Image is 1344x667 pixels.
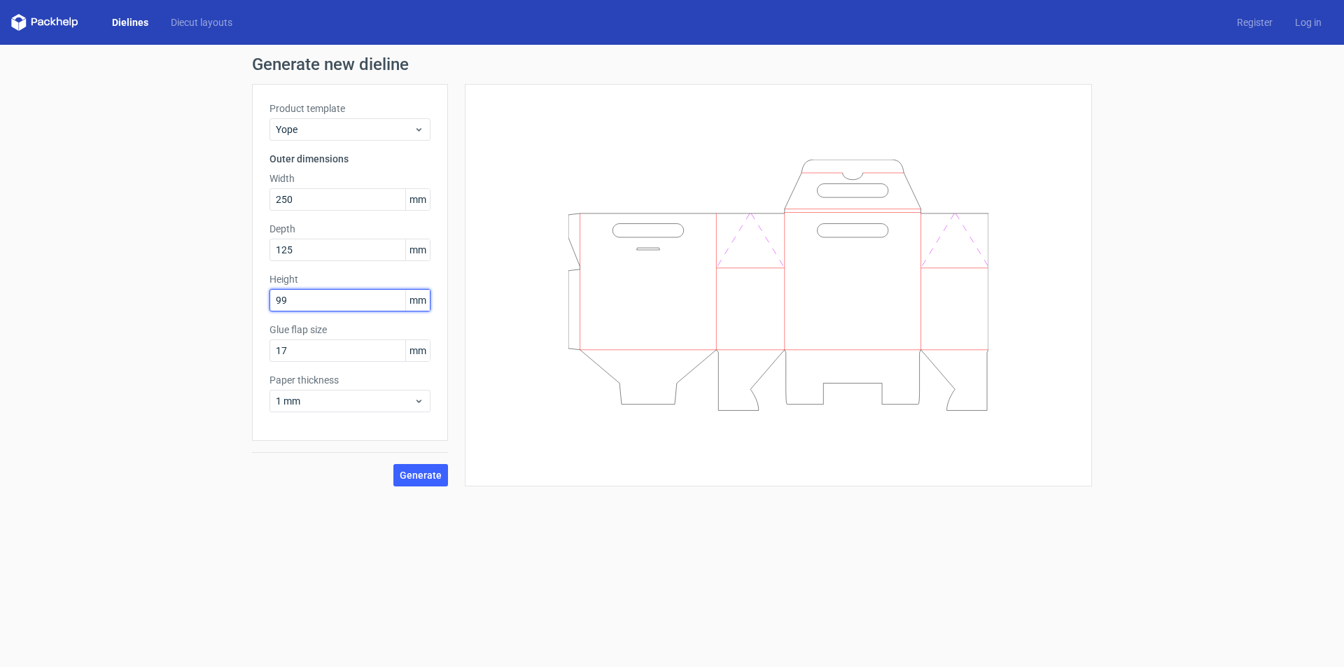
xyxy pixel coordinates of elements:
[1226,15,1284,29] a: Register
[276,122,414,136] span: Yope
[252,56,1092,73] h1: Generate new dieline
[405,340,430,361] span: mm
[393,464,448,486] button: Generate
[269,323,430,337] label: Glue flap size
[400,470,442,480] span: Generate
[160,15,244,29] a: Diecut layouts
[269,101,430,115] label: Product template
[269,373,430,387] label: Paper thickness
[276,394,414,408] span: 1 mm
[269,222,430,236] label: Depth
[101,15,160,29] a: Dielines
[405,239,430,260] span: mm
[269,272,430,286] label: Height
[1284,15,1333,29] a: Log in
[269,171,430,185] label: Width
[405,290,430,311] span: mm
[405,189,430,210] span: mm
[269,152,430,166] h3: Outer dimensions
